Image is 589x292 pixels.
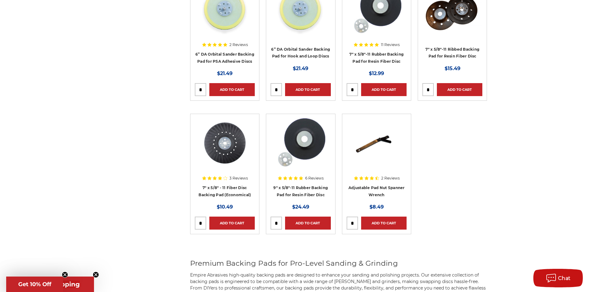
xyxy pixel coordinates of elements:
[195,118,255,178] a: 7-inch resin fiber disc backing pad with polypropylene plastic and cooling spiral ribs
[271,118,331,178] a: 9" Resin Fiber Rubber Backing Pad 5/8-11 nut
[93,272,99,278] button: Close teaser
[425,47,479,59] a: 7" x 5/8"-11 Ribbed Backing Pad for Resin Fiber Disc
[285,217,331,230] a: Add to Cart
[361,83,407,96] a: Add to Cart
[369,204,384,210] span: $8.49
[292,204,309,210] span: $24.49
[369,70,384,76] span: $12.99
[217,204,233,210] span: $10.49
[347,118,407,178] a: Adjustable Pad Nut Wrench
[285,83,331,96] a: Add to Cart
[229,176,248,180] span: 3 Reviews
[381,176,400,180] span: 2 Reviews
[195,52,254,64] a: 6” DA Orbital Sander Backing Pad for PSA Adhesive Discs
[209,83,255,96] a: Add to Cart
[6,277,63,292] div: Get 10% OffClose teaser
[190,259,398,268] span: Premium Backing Pads for Pro-Level Sanding & Grinding
[276,118,325,168] img: 9" Resin Fiber Rubber Backing Pad 5/8-11 nut
[305,176,324,180] span: 6 Reviews
[437,83,482,96] a: Add to Cart
[361,217,407,230] a: Add to Cart
[271,47,330,59] a: 6” DA Orbital Sander Backing Pad for Hook and Loop Discs
[217,70,233,76] span: $21.49
[381,43,400,47] span: 11 Reviews
[209,217,255,230] a: Add to Cart
[533,269,583,287] button: Chat
[18,281,51,288] span: Get 10% Off
[62,272,68,278] button: Close teaser
[6,277,94,292] div: Get Free ShippingClose teaser
[445,66,460,71] span: $15.49
[352,118,401,168] img: Adjustable Pad Nut Wrench
[200,118,250,168] img: 7-inch resin fiber disc backing pad with polypropylene plastic and cooling spiral ribs
[558,275,571,281] span: Chat
[229,43,248,47] span: 2 Reviews
[348,185,405,197] a: Adjustable Pad Nut Spanner Wrench
[293,66,308,71] span: $21.49
[273,185,328,197] a: 9" x 5/8"-11 Rubber Backing Pad for Resin Fiber Disc
[349,52,403,64] a: 7" x 5/8"-11 Rubber Backing Pad for Resin Fiber Disc
[198,185,251,197] a: 7" x 5/8" - 11 Fiber Disc Backing Pad (Economical)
